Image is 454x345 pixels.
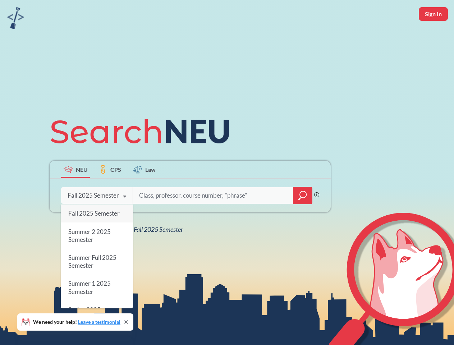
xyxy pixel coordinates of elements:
button: Sign In [419,7,448,21]
span: NEU Fall 2025 Semester [120,225,183,233]
span: NEU [76,165,88,174]
a: Leave a testimonial [78,319,120,325]
span: Spring 2025 Semester [68,306,101,321]
span: Summer 2 2025 Semester [68,228,111,243]
span: Summer 1 2025 Semester [68,280,111,295]
span: Law [145,165,156,174]
div: Fall 2025 Semester [68,192,119,199]
a: sandbox logo [7,7,24,31]
span: Summer Full 2025 Semester [68,254,116,269]
img: sandbox logo [7,7,24,29]
div: magnifying glass [293,187,312,204]
input: Class, professor, course number, "phrase" [138,188,288,203]
svg: magnifying glass [298,190,307,201]
span: We need your help! [33,319,120,325]
span: Fall 2025 Semester [68,210,120,217]
span: CPS [110,165,121,174]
